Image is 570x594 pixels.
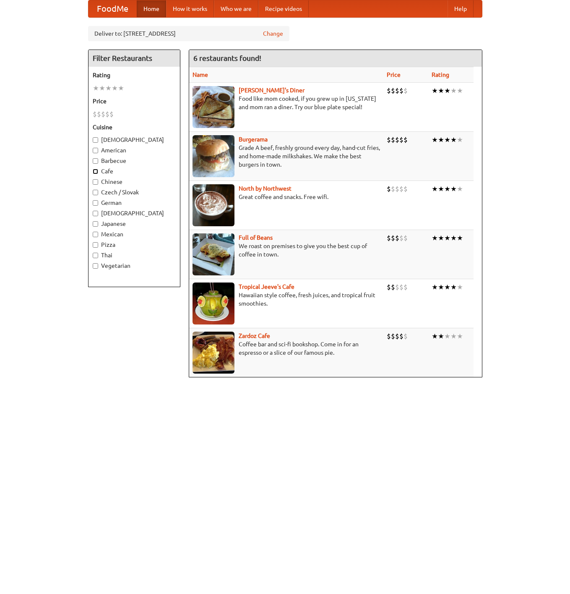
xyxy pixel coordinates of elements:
[457,135,463,144] li: ★
[450,233,457,243] li: ★
[93,251,176,259] label: Thai
[93,209,176,217] label: [DEMOGRAPHIC_DATA]
[93,148,98,153] input: American
[118,84,124,93] li: ★
[93,221,98,227] input: Japanese
[438,184,444,194] li: ★
[93,200,98,206] input: German
[450,283,457,292] li: ★
[93,220,176,228] label: Japanese
[444,283,450,292] li: ★
[193,233,234,275] img: beans.jpg
[395,135,399,144] li: $
[93,241,176,249] label: Pizza
[450,184,457,194] li: ★
[432,184,438,194] li: ★
[391,184,395,194] li: $
[403,135,408,144] li: $
[395,332,399,341] li: $
[93,253,98,258] input: Thai
[93,137,98,143] input: [DEMOGRAPHIC_DATA]
[450,135,457,144] li: ★
[387,71,401,78] a: Price
[93,136,176,144] label: [DEMOGRAPHIC_DATA]
[193,291,380,308] p: Hawaiian style coffee, fresh juices, and tropical fruit smoothies.
[391,135,395,144] li: $
[93,167,176,175] label: Cafe
[93,188,176,196] label: Czech / Slovak
[193,332,234,374] img: zardoz.jpg
[239,234,273,241] a: Full of Beans
[88,0,137,17] a: FoodMe
[457,283,463,292] li: ★
[93,263,98,269] input: Vegetarian
[214,0,258,17] a: Who we are
[432,135,438,144] li: ★
[93,169,98,174] input: Cafe
[239,136,268,143] a: Burgerama
[193,86,234,128] img: sallys.jpg
[387,332,391,341] li: $
[438,233,444,243] li: ★
[258,0,309,17] a: Recipe videos
[391,283,395,292] li: $
[403,86,408,95] li: $
[391,233,395,243] li: $
[93,190,98,195] input: Czech / Slovak
[438,332,444,341] li: ★
[387,283,391,292] li: $
[457,233,463,243] li: ★
[193,71,208,78] a: Name
[88,26,289,41] div: Deliver to: [STREET_ADDRESS]
[93,199,176,207] label: German
[93,84,99,93] li: ★
[93,71,176,79] h5: Rating
[387,86,391,95] li: $
[193,54,261,62] ng-pluralize: 6 restaurants found!
[403,233,408,243] li: $
[193,135,234,177] img: burgerama.jpg
[432,233,438,243] li: ★
[432,71,449,78] a: Rating
[457,332,463,341] li: ★
[93,242,98,248] input: Pizza
[109,110,114,119] li: $
[438,283,444,292] li: ★
[444,332,450,341] li: ★
[93,146,176,154] label: American
[93,230,176,238] label: Mexican
[438,135,444,144] li: ★
[97,110,101,119] li: $
[93,232,98,237] input: Mexican
[112,84,118,93] li: ★
[457,184,463,194] li: ★
[399,332,403,341] li: $
[432,86,438,95] li: ★
[93,178,176,186] label: Chinese
[399,233,403,243] li: $
[93,97,176,105] h5: Price
[448,0,474,17] a: Help
[395,283,399,292] li: $
[101,110,105,119] li: $
[239,87,305,94] a: [PERSON_NAME]'s Diner
[450,332,457,341] li: ★
[395,233,399,243] li: $
[193,184,234,226] img: north.jpg
[399,184,403,194] li: $
[105,84,112,93] li: ★
[387,184,391,194] li: $
[432,283,438,292] li: ★
[93,211,98,216] input: [DEMOGRAPHIC_DATA]
[193,340,380,357] p: Coffee bar and sci-fi bookshop. Come in for an espresso or a slice of our famous pie.
[403,283,408,292] li: $
[239,185,292,192] a: North by Northwest
[395,86,399,95] li: $
[93,123,176,131] h5: Cuisine
[387,233,391,243] li: $
[93,158,98,164] input: Barbecue
[193,144,380,169] p: Grade A beef, freshly ground every day, hand-cut fries, and home-made milkshakes. We make the bes...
